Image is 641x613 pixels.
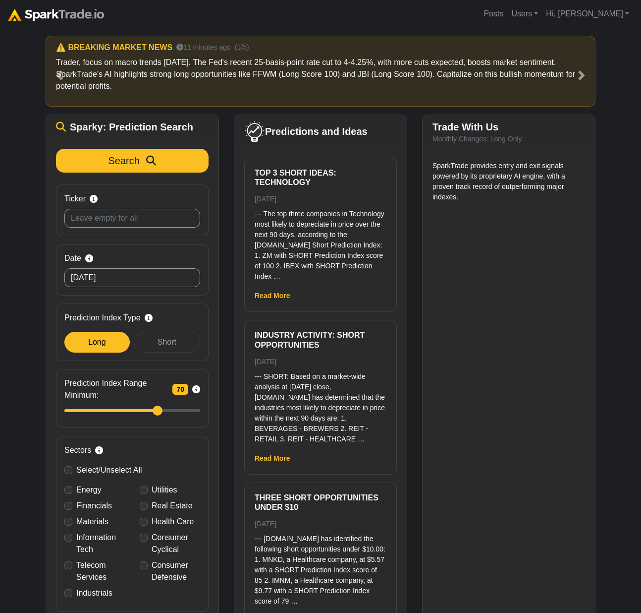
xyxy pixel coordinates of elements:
[255,520,276,528] small: [DATE]
[255,292,290,300] a: Read More
[255,168,386,187] h6: Top 3 Short ideas: Technology
[76,484,102,496] label: Energy
[432,161,585,202] p: SparkTrade provides entry and exit signals powered by its proprietary AI engine, with a proven tr...
[158,338,176,346] span: Short
[152,500,193,512] label: Real Estate
[432,121,585,133] h5: Trade With Us
[255,358,276,366] small: [DATE]
[8,9,104,21] img: sparktrade.png
[76,559,125,583] label: Telecom Services
[480,4,507,24] a: Posts
[64,377,168,401] span: Prediction Index Range Minimum:
[64,209,200,228] input: Leave empty for all
[176,42,231,53] small: 11 minutes ago
[70,121,193,133] span: Sparky: Prediction Search
[507,4,542,24] a: Users
[76,516,108,528] label: Materials
[255,330,386,349] h6: Industry Activity: Short Opportunities
[64,444,91,456] span: Sectors
[152,532,200,555] label: Consumer Cyclical
[108,155,140,166] span: Search
[56,43,172,52] h6: ⚠️ BREAKING MARKET NEWS
[255,534,386,607] p: --- [DOMAIN_NAME] has identified the following short opportunities under $10.00: 1. MNKD, a Healt...
[76,587,112,599] label: Industrials
[255,168,386,282] a: Top 3 Short ideas: Technology [DATE] --- The top three companies in Technology most likely to dep...
[255,371,386,444] p: --- SHORT: Based on a market-wide analysis at [DATE] close, [DOMAIN_NAME] has determined that the...
[56,57,585,92] p: Trader, focus on macro trends [DATE]. The Fed's recent 25-basis-point rate cut to 4-4.25%, with m...
[64,332,130,353] div: Long
[76,500,112,512] label: Financials
[64,312,141,324] span: Prediction Index Type
[255,209,386,282] p: --- The top three companies in Technology most likely to depreciate in price over the next 90 day...
[152,484,177,496] label: Utilities
[64,252,81,264] span: Date
[76,466,142,474] span: Select/Unselect All
[172,384,188,395] span: 70
[152,516,194,528] label: Health Care
[255,454,290,462] a: Read More
[56,149,209,173] button: Search
[64,193,86,205] span: Ticker
[152,559,200,583] label: Consumer Defensive
[255,195,276,203] small: [DATE]
[255,330,386,444] a: Industry Activity: Short Opportunities [DATE] --- SHORT: Based on a market-wide analysis at [DATE...
[134,332,200,353] div: Short
[235,42,249,53] small: (1/5)
[265,125,368,137] span: Predictions and Ideas
[255,493,386,607] a: Three Short Opportunities Under $10 [DATE] --- [DOMAIN_NAME] has identified the following short o...
[255,493,386,512] h6: Three Short Opportunities Under $10
[76,532,125,555] label: Information Tech
[542,4,633,24] a: Hi, [PERSON_NAME]
[88,338,106,346] span: Long
[432,135,522,143] small: Monthly Changes: Long Only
